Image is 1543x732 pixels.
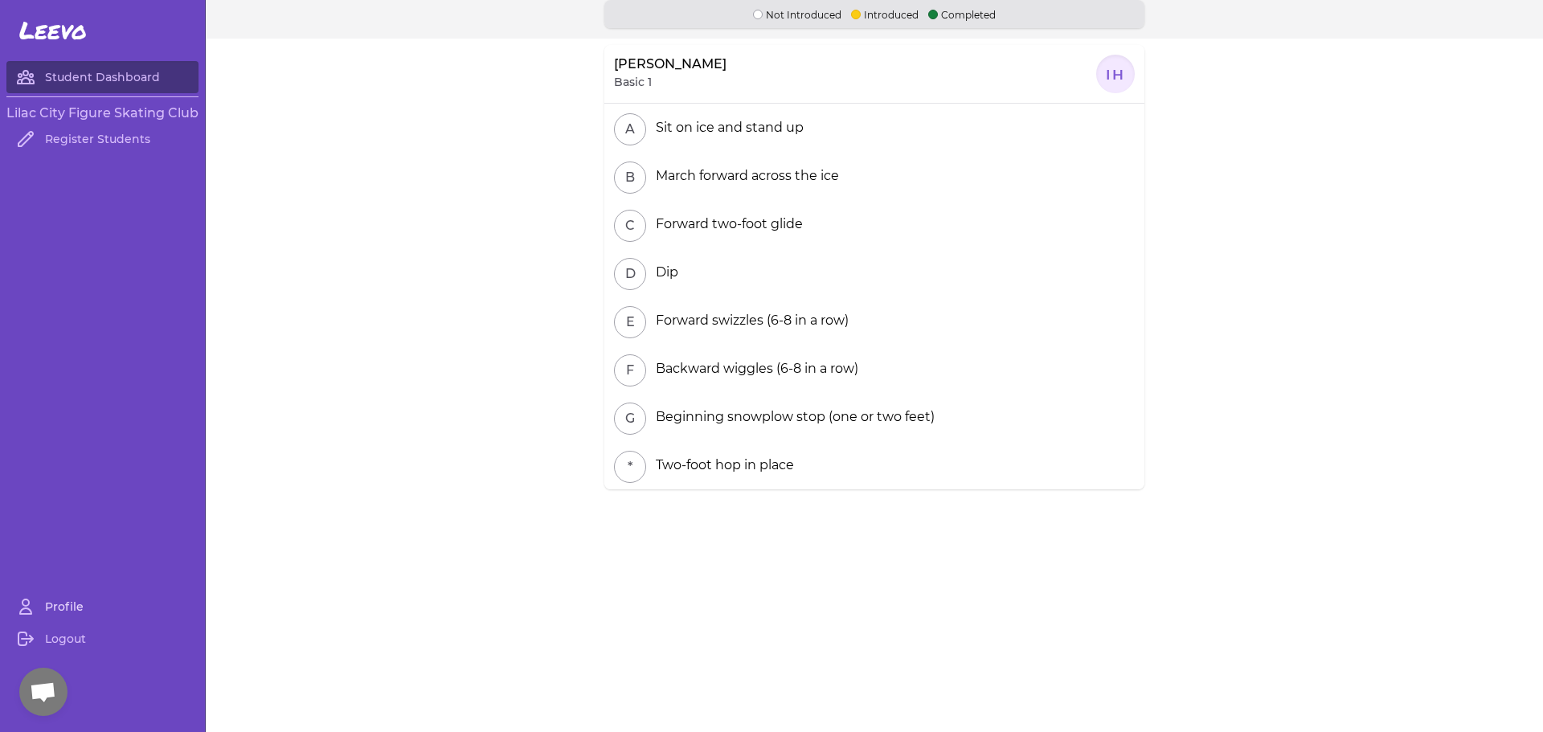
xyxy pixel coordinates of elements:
[614,306,646,338] button: E
[649,359,858,378] div: Backward wiggles (6-8 in a row)
[649,166,839,186] div: March forward across the ice
[649,118,804,137] div: Sit on ice and stand up
[6,104,199,123] h3: Lilac City Figure Skating Club
[19,16,87,45] span: Leevo
[649,263,678,282] div: Dip
[614,55,726,74] p: [PERSON_NAME]
[19,668,68,716] a: Open chat
[6,61,199,93] a: Student Dashboard
[614,354,646,386] button: F
[614,210,646,242] button: C
[649,311,849,330] div: Forward swizzles (6-8 in a row)
[614,258,646,290] button: D
[6,123,199,155] a: Register Students
[649,407,935,427] div: Beginning snowplow stop (one or two feet)
[649,215,803,234] div: Forward two-foot glide
[614,162,646,194] button: B
[851,6,919,22] p: Introduced
[649,456,794,475] div: Two-foot hop in place
[614,403,646,435] button: G
[753,6,841,22] p: Not Introduced
[614,74,652,90] p: Basic 1
[614,113,646,145] button: A
[6,591,199,623] a: Profile
[6,623,199,655] a: Logout
[928,6,996,22] p: Completed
